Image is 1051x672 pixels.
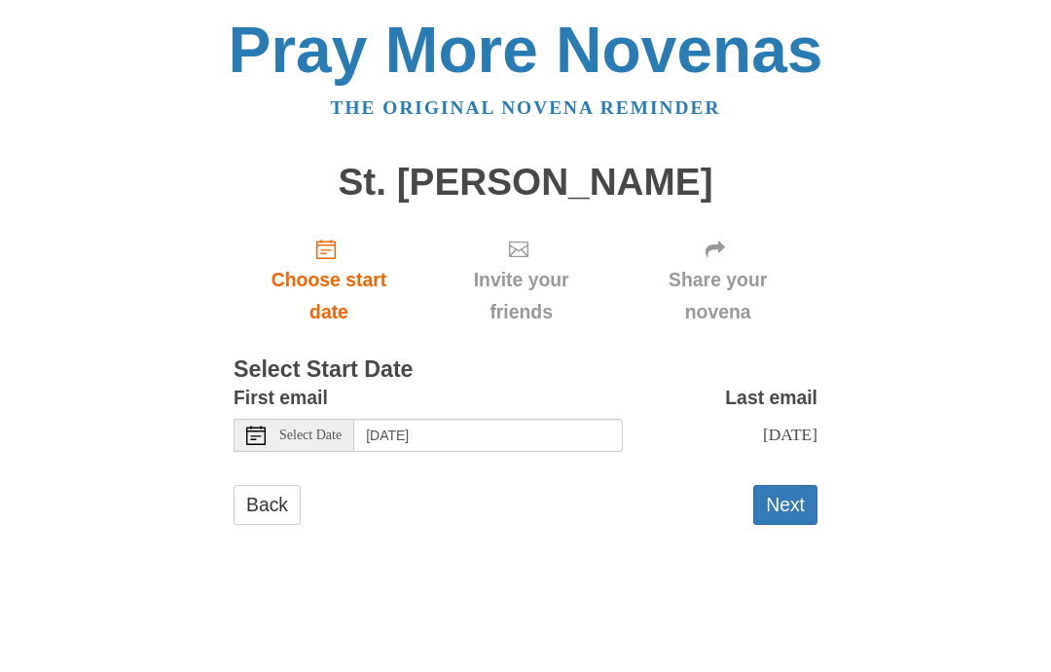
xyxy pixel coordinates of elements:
[234,162,817,204] h1: St. [PERSON_NAME]
[763,425,817,444] span: [DATE]
[234,222,424,338] a: Choose start date
[725,382,817,414] label: Last email
[424,222,618,338] div: Click "Next" to confirm your start date first.
[253,264,405,328] span: Choose start date
[234,357,817,383] h3: Select Start Date
[637,264,798,328] span: Share your novena
[331,97,721,118] a: The original novena reminder
[753,485,817,525] button: Next
[444,264,598,328] span: Invite your friends
[234,382,328,414] label: First email
[618,222,817,338] div: Click "Next" to confirm your start date first.
[234,485,301,525] a: Back
[229,14,823,86] a: Pray More Novenas
[279,429,342,442] span: Select Date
